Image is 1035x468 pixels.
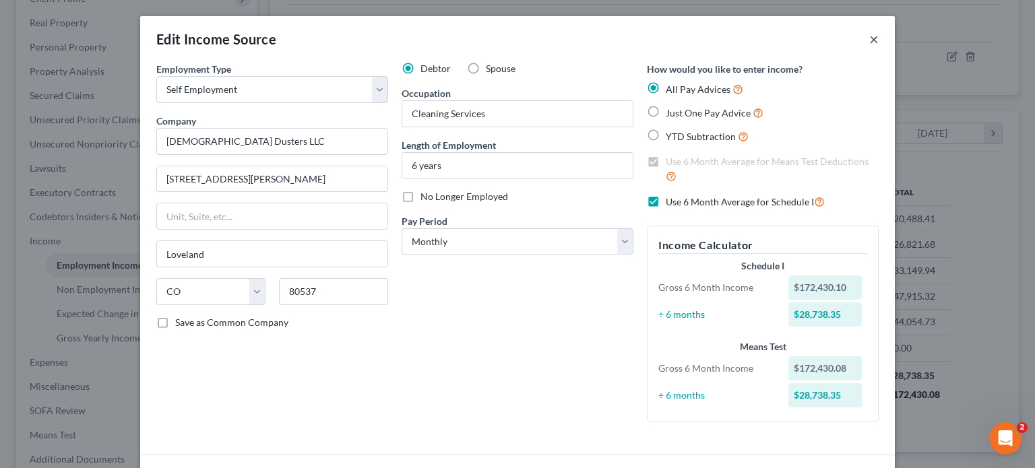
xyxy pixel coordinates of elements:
div: Edit Income Source [156,30,276,48]
label: How would you like to enter income? [647,62,803,76]
button: × [869,31,879,47]
div: $28,738.35 [788,383,862,407]
span: Employment Type [156,63,231,75]
label: Occupation [402,86,451,100]
span: All Pay Advices [666,83,730,95]
div: $172,430.08 [788,356,862,380]
input: Unit, Suite, etc... [157,203,387,229]
div: ÷ 6 months [652,389,782,402]
span: Save as Common Company [175,316,288,328]
input: Search company by name... [156,128,388,155]
input: Enter address... [157,166,387,192]
span: Debtor [420,63,451,74]
span: Use 6 Month Average for Schedule I [666,196,814,207]
span: YTD Subtraction [666,131,736,142]
span: No Longer Employed [420,191,508,202]
span: Just One Pay Advice [666,107,751,119]
div: $28,738.35 [788,302,862,327]
div: Gross 6 Month Income [652,281,782,294]
div: Schedule I [658,259,867,273]
input: ex: 2 years [402,153,633,178]
span: Company [156,115,196,127]
span: Use 6 Month Average for Means Test Deductions [666,156,869,167]
span: Spouse [486,63,515,74]
div: ÷ 6 months [652,308,782,321]
input: Enter zip... [279,278,388,305]
span: Pay Period [402,215,447,227]
span: 2 [1017,422,1028,433]
input: -- [402,101,633,127]
div: $172,430.10 [788,275,862,300]
div: Means Test [658,340,867,354]
h5: Income Calculator [658,237,867,254]
iframe: Intercom live chat [989,422,1022,455]
input: Enter city... [157,241,387,267]
label: Length of Employment [402,138,496,152]
div: Gross 6 Month Income [652,362,782,375]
